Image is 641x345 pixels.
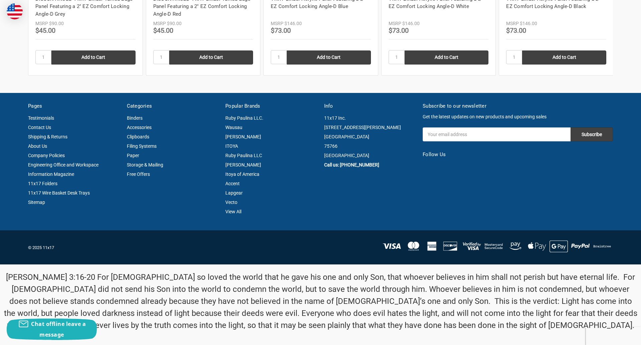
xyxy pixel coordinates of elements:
span: $73.00 [389,26,409,34]
a: Sitemap [28,200,45,205]
a: Free Offers [127,171,150,177]
h5: Follow Us [423,151,613,158]
input: Subscribe [571,127,613,141]
button: Chat offline leave a message [7,319,97,340]
a: ITOYA [225,143,238,149]
a: View All [225,209,241,214]
a: Ruby Paulina LLC [225,153,262,158]
div: MSRP [389,20,401,27]
h5: Subscribe to our newsletter [423,102,613,110]
span: $73.00 [506,26,526,34]
a: Paper [127,153,139,158]
a: Filing Systems [127,143,157,149]
input: Add to Cart [405,50,489,65]
a: Vecto [225,200,237,205]
h5: Info [324,102,416,110]
a: Company Policies [28,153,65,158]
span: $73.00 [271,26,291,34]
a: Itoya of America [225,171,259,177]
a: Accent [225,181,240,186]
input: Add to Cart [51,50,136,65]
a: About Us [28,143,47,149]
span: $45.00 [153,26,173,34]
a: Testimonials [28,115,54,121]
a: Ruby Paulina LLC. [225,115,263,121]
p: Get the latest updates on new products and upcoming sales [423,113,613,120]
span: $90.00 [167,21,182,26]
p: © 2025 11x17 [28,244,317,251]
p: [PERSON_NAME] 3:16-20 For [DEMOGRAPHIC_DATA] so loved the world that he gave his one and only Son... [4,271,638,331]
a: [PERSON_NAME] [225,162,261,167]
a: Binders [127,115,143,121]
a: [PERSON_NAME] [225,134,261,139]
a: Engineering Office and Workspace Information Magazine [28,162,98,177]
span: $146.00 [402,21,420,26]
a: 11x17 Wire Basket Desk Trays [28,190,90,196]
img: duty and tax information for United States [7,3,23,19]
div: MSRP [271,20,283,27]
h5: Popular Brands [225,102,317,110]
div: MSRP [506,20,519,27]
a: Clipboards [127,134,149,139]
span: $45.00 [35,26,55,34]
input: Add to Cart [287,50,371,65]
a: Accessories [127,125,152,130]
span: $146.00 [520,21,537,26]
span: $146.00 [284,21,302,26]
a: Lapgear [225,190,243,196]
input: Add to Cart [169,50,253,65]
h5: Pages [28,102,120,110]
div: MSRP [35,20,48,27]
a: Shipping & Returns [28,134,67,139]
a: Wausau [225,125,242,130]
a: Storage & Mailing [127,162,163,167]
div: MSRP [153,20,166,27]
input: Add to Cart [522,50,606,65]
span: Chat offline leave a message [31,320,86,338]
a: Call us: [PHONE_NUMBER] [324,162,379,167]
h5: Categories [127,102,219,110]
span: $90.00 [49,21,64,26]
address: 11x17 Inc. [STREET_ADDRESS][PERSON_NAME] [GEOGRAPHIC_DATA] 75766 [GEOGRAPHIC_DATA] [324,113,416,160]
a: 11x17 Folders [28,181,57,186]
a: Contact Us [28,125,51,130]
input: Your email address [423,127,571,141]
